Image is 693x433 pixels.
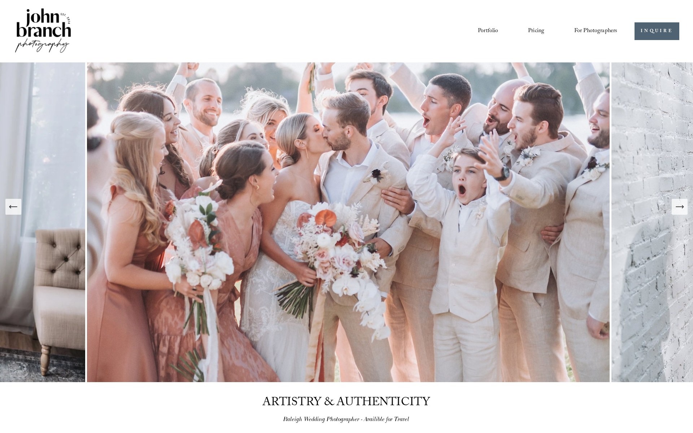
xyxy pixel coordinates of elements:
a: Pricing [528,25,544,38]
button: Previous Slide [5,199,21,215]
span: For Photographers [574,26,618,37]
button: Next Slide [672,199,688,215]
img: A wedding party celebrating outdoors, featuring a bride and groom kissing amidst cheering bridesm... [85,31,611,382]
img: John Branch IV Photography [14,7,72,56]
a: folder dropdown [574,25,618,38]
a: INQUIRE [635,22,679,40]
span: ARTISTRY & AUTHENTICITY [262,394,430,413]
em: Raleigh Wedding Photographer - Availible for Travel [283,416,409,423]
a: Portfolio [478,25,498,38]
